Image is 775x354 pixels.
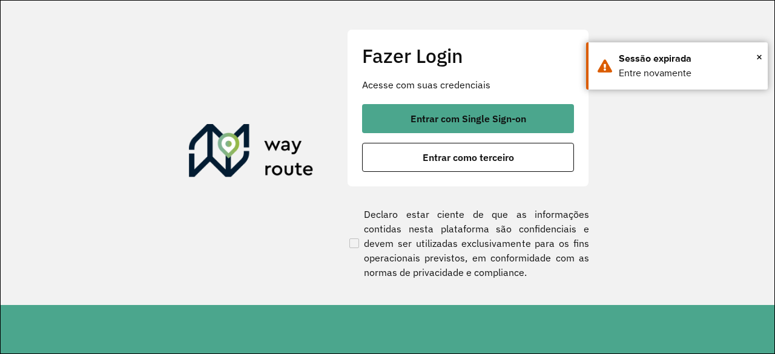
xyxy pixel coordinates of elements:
[619,66,759,80] div: Entre novamente
[411,114,526,123] span: Entrar com Single Sign-on
[362,77,574,92] p: Acesse com suas credenciais
[362,143,574,172] button: button
[362,104,574,133] button: button
[189,124,314,182] img: Roteirizador AmbevTech
[423,152,514,162] span: Entrar como terceiro
[756,48,762,66] button: Close
[756,48,762,66] span: ×
[619,51,759,66] div: Sessão expirada
[347,207,589,280] label: Declaro estar ciente de que as informações contidas nesta plataforma são confidenciais e devem se...
[362,44,574,67] h2: Fazer Login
